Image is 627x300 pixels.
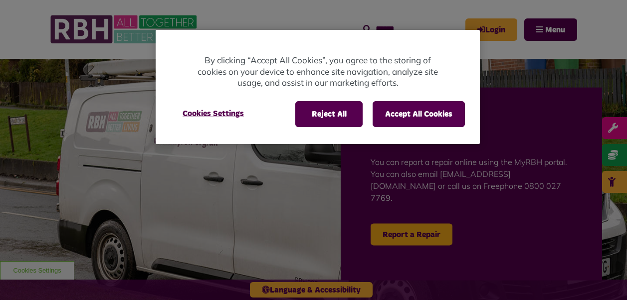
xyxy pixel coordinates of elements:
[295,101,363,127] button: Reject All
[156,30,480,144] div: Privacy
[373,101,465,127] button: Accept All Cookies
[171,101,256,126] button: Cookies Settings
[156,30,480,144] div: Cookie banner
[196,55,440,89] p: By clicking “Accept All Cookies”, you agree to the storing of cookies on your device to enhance s...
